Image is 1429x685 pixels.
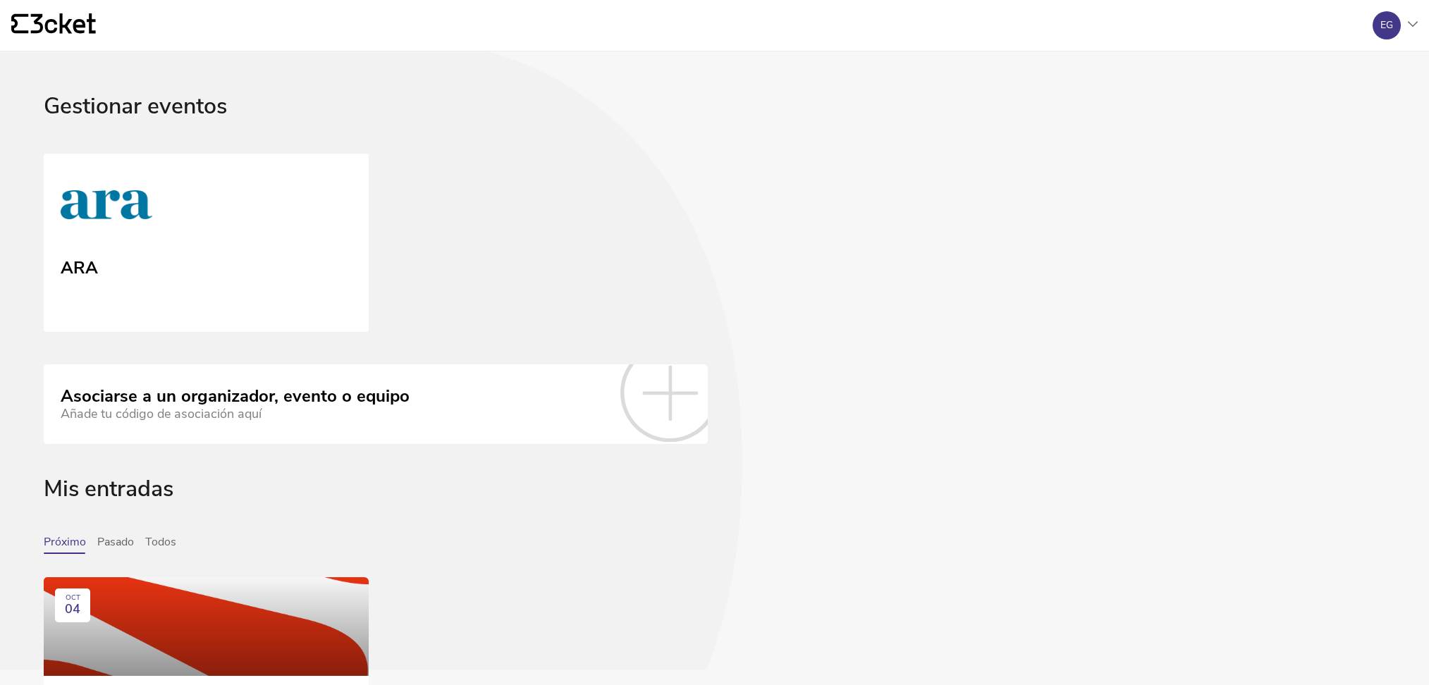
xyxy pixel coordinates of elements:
[44,154,369,333] a: ARA ARA
[66,594,80,603] div: OCT
[44,476,1385,536] div: Mis entradas
[44,536,86,554] button: Próximo
[44,364,708,443] a: Asociarse a un organizador, evento o equipo Añade tu código de asociación aquí
[1380,20,1393,31] div: EG
[11,13,96,37] a: {' '}
[145,536,176,554] button: Todos
[65,602,80,617] span: 04
[44,94,1385,154] div: Gestionar eventos
[11,14,28,34] g: {' '}
[61,407,410,421] div: Añade tu código de asociación aquí
[61,387,410,407] div: Asociarse a un organizador, evento o equipo
[61,253,98,278] div: ARA
[61,176,152,240] img: ARA
[97,536,134,554] button: Pasado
